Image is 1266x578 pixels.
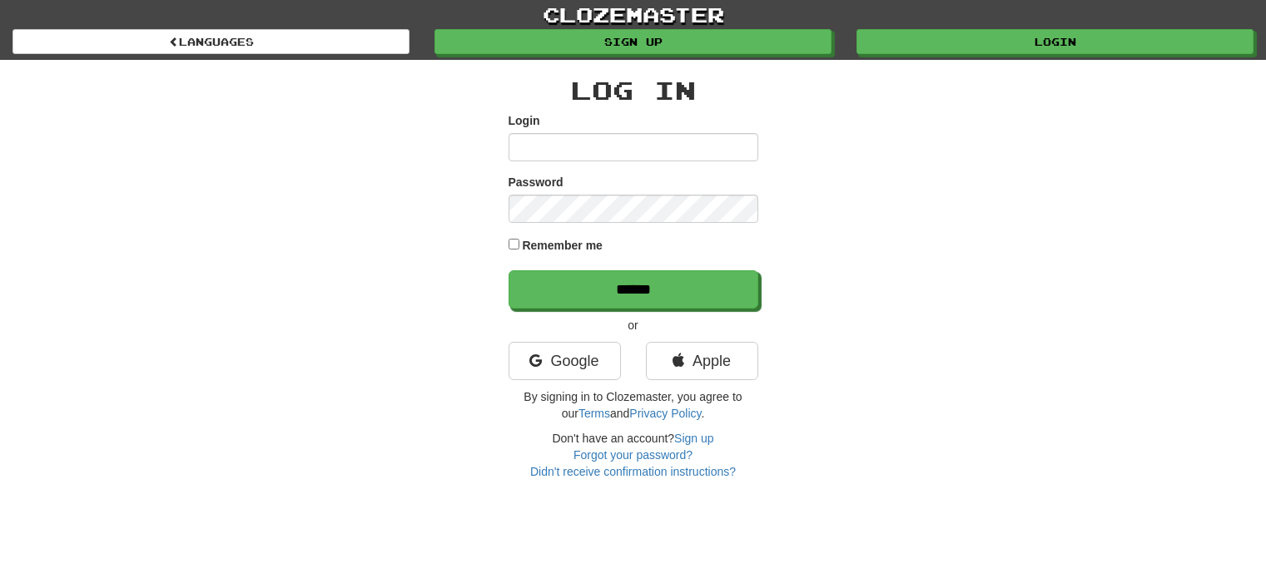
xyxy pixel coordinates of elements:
label: Remember me [522,237,603,254]
div: Don't have an account? [509,430,758,480]
label: Login [509,112,540,129]
a: Forgot your password? [573,448,693,462]
a: Didn't receive confirmation instructions? [530,465,736,478]
a: Google [509,342,621,380]
a: Terms [578,407,610,420]
label: Password [509,174,563,190]
a: Sign up [674,432,713,445]
p: or [509,317,758,333]
a: Privacy Policy [629,407,701,420]
a: Apple [646,342,758,380]
a: Login [856,29,1254,54]
a: Languages [12,29,410,54]
p: By signing in to Clozemaster, you agree to our and . [509,388,758,422]
a: Sign up [434,29,832,54]
h2: Log In [509,77,758,104]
